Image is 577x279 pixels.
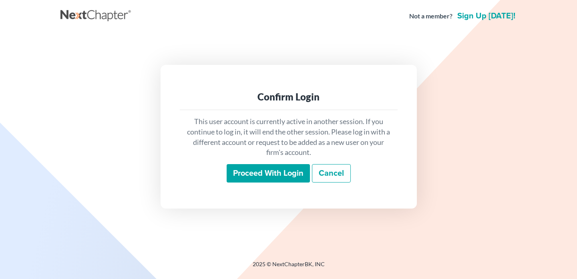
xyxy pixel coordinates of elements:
input: Proceed with login [227,164,310,183]
a: Sign up [DATE]! [456,12,517,20]
a: Cancel [312,164,351,183]
strong: Not a member? [409,12,452,21]
div: 2025 © NextChapterBK, INC [60,260,517,275]
p: This user account is currently active in another session. If you continue to log in, it will end ... [186,116,391,158]
div: Confirm Login [186,90,391,103]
